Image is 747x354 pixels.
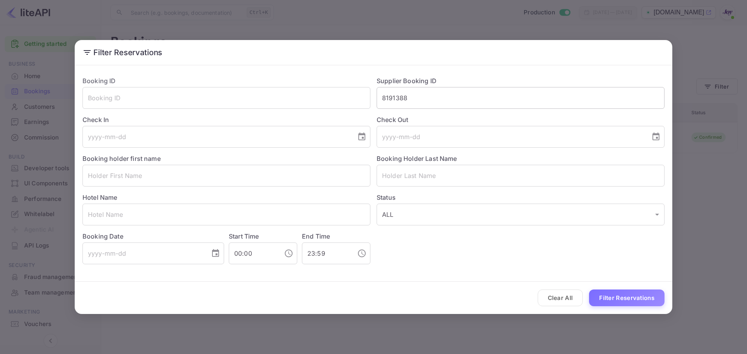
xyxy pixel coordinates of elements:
[82,242,205,264] input: yyyy-mm-dd
[281,246,296,261] button: Choose time, selected time is 12:00 AM
[229,242,278,264] input: hh:mm
[354,246,370,261] button: Choose time, selected time is 11:59 PM
[82,204,370,225] input: Hotel Name
[589,289,665,306] button: Filter Reservations
[377,204,665,225] div: ALL
[208,246,223,261] button: Choose date
[82,87,370,109] input: Booking ID
[75,40,672,65] h2: Filter Reservations
[82,155,161,162] label: Booking holder first name
[648,129,664,145] button: Choose date
[82,77,116,85] label: Booking ID
[82,115,370,124] label: Check In
[538,289,583,306] button: Clear All
[302,242,351,264] input: hh:mm
[302,232,330,240] label: End Time
[82,232,224,241] label: Booking Date
[377,155,457,162] label: Booking Holder Last Name
[377,193,665,202] label: Status
[377,115,665,124] label: Check Out
[82,165,370,187] input: Holder First Name
[229,232,259,240] label: Start Time
[82,126,351,148] input: yyyy-mm-dd
[377,87,665,109] input: Supplier Booking ID
[377,77,437,85] label: Supplier Booking ID
[82,194,117,201] label: Hotel Name
[354,129,370,145] button: Choose date
[377,165,665,187] input: Holder Last Name
[377,126,645,148] input: yyyy-mm-dd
